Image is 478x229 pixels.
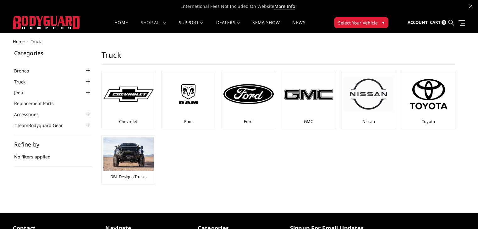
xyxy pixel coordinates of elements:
span: Cart [430,19,441,25]
a: GMC [304,119,313,124]
a: Nissan [362,119,375,124]
a: Jeep [14,89,31,96]
a: Cart 0 [430,14,446,31]
a: Ford [244,119,253,124]
img: BODYGUARD BUMPERS [13,16,80,29]
h5: Refine by [14,141,92,147]
a: Accessories [14,111,47,118]
h5: Categories [14,50,92,56]
a: Ram [184,119,193,124]
a: Bronco [14,67,37,74]
a: SEMA Show [252,20,280,33]
a: News [292,20,305,33]
a: Support [179,20,204,33]
a: #TeamBodyguard Gear [14,122,71,129]
a: Truck [14,78,33,85]
span: Account [408,19,428,25]
a: Home [114,20,128,33]
div: No filters applied [14,141,92,167]
a: Dealers [216,20,240,33]
span: 0 [442,20,446,25]
span: Select Your Vehicle [338,19,378,26]
a: Toyota [422,119,435,124]
a: Account [408,14,428,31]
span: Truck [31,39,41,44]
button: Select Your Vehicle [334,17,388,28]
a: Chevrolet [119,119,137,124]
a: More Info [274,3,295,9]
a: Replacement Parts [14,100,62,107]
a: DBL Designs Trucks [110,174,146,179]
span: ▾ [382,19,384,26]
a: shop all [141,20,166,33]
h1: Truck [102,50,455,65]
a: Home [13,39,25,44]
